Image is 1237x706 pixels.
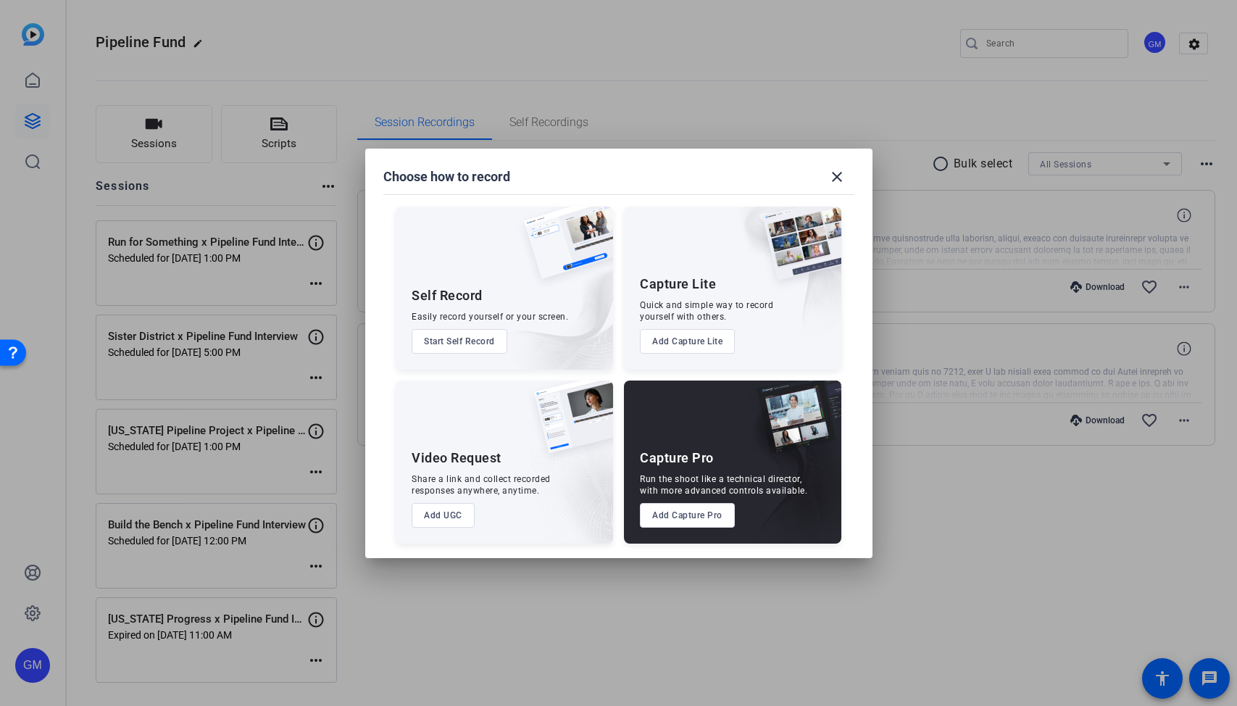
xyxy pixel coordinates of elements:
button: Add UGC [412,503,475,528]
img: capture-pro.png [746,381,841,469]
img: ugc-content.png [523,381,613,468]
img: embarkstudio-capture-lite.png [712,207,841,352]
div: Quick and simple way to record yourself with others. [640,299,773,323]
div: Capture Pro [640,449,714,467]
div: Capture Lite [640,275,716,293]
div: Video Request [412,449,501,467]
mat-icon: close [828,168,846,186]
button: Start Self Record [412,329,507,354]
div: Easily record yourself or your screen. [412,311,568,323]
h1: Choose how to record [383,168,510,186]
div: Share a link and collect recorded responses anywhere, anytime. [412,473,551,497]
img: capture-lite.png [751,207,841,295]
div: Self Record [412,287,483,304]
button: Add Capture Pro [640,503,735,528]
div: Run the shoot like a technical director, with more advanced controls available. [640,473,807,497]
img: embarkstudio-capture-pro.png [734,399,841,544]
img: embarkstudio-ugc-content.png [529,425,613,544]
img: self-record.png [513,207,613,294]
button: Add Capture Lite [640,329,735,354]
img: embarkstudio-self-record.png [487,238,613,370]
